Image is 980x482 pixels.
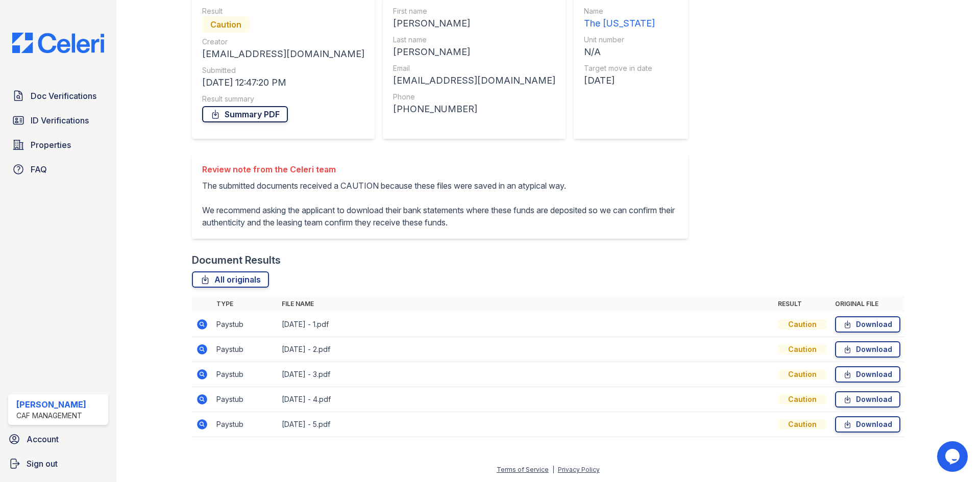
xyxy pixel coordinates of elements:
[202,65,364,75] div: Submitted
[835,341,900,358] a: Download
[835,366,900,383] a: Download
[202,94,364,104] div: Result summary
[393,102,555,116] div: [PHONE_NUMBER]
[584,16,655,31] div: The [US_STATE]
[31,114,89,126] span: ID Verifications
[835,391,900,408] a: Download
[202,75,364,90] div: [DATE] 12:47:20 PM
[778,344,827,354] div: Caution
[393,35,555,45] div: Last name
[202,163,678,175] div: Review note from the Celeri team
[27,458,58,470] span: Sign out
[393,16,555,31] div: [PERSON_NAME]
[937,441,970,472] iframe: chat widget
[4,429,112,449] a: Account
[16,398,86,411] div: [PERSON_NAME]
[558,466,600,473] a: Privacy Policy
[584,63,655,73] div: Target move in date
[778,319,827,329] div: Caution
[778,394,827,404] div: Caution
[212,337,278,362] td: Paystub
[835,416,900,433] a: Download
[393,45,555,59] div: [PERSON_NAME]
[202,47,364,61] div: [EMAIL_ADDRESS][DOMAIN_NAME]
[192,271,269,288] a: All originals
[584,73,655,88] div: [DATE]
[202,6,364,16] div: Result
[31,90,96,102] span: Doc Verifications
[212,296,278,312] th: Type
[278,412,774,437] td: [DATE] - 5.pdf
[497,466,549,473] a: Terms of Service
[278,362,774,387] td: [DATE] - 3.pdf
[212,362,278,387] td: Paystub
[212,312,278,337] td: Paystub
[212,387,278,412] td: Paystub
[27,433,59,445] span: Account
[8,159,108,180] a: FAQ
[835,316,900,333] a: Download
[393,63,555,73] div: Email
[212,412,278,437] td: Paystub
[8,110,108,131] a: ID Verifications
[4,453,112,474] a: Sign out
[202,106,288,122] a: Summary PDF
[31,163,47,175] span: FAQ
[584,45,655,59] div: N/A
[278,337,774,362] td: [DATE] - 2.pdf
[4,33,112,53] img: CE_Logo_Blue-a8612792a0a2168367f1c8372b55b34899dd931a85d93a1a3d3e32e68fde9ad4.png
[202,16,250,33] div: Caution
[393,73,555,88] div: [EMAIL_ADDRESS][DOMAIN_NAME]
[831,296,904,312] th: Original file
[778,369,827,379] div: Caution
[584,6,655,16] div: Name
[584,6,655,31] a: Name The [US_STATE]
[278,296,774,312] th: File name
[393,92,555,102] div: Phone
[774,296,831,312] th: Result
[552,466,554,473] div: |
[8,86,108,106] a: Doc Verifications
[192,253,281,267] div: Document Results
[778,419,827,429] div: Caution
[278,387,774,412] td: [DATE] - 4.pdf
[202,37,364,47] div: Creator
[202,180,678,229] p: The submitted documents received a CAUTION because these files were saved in an atypical way. We ...
[584,35,655,45] div: Unit number
[16,411,86,421] div: CAF Management
[31,139,71,151] span: Properties
[278,312,774,337] td: [DATE] - 1.pdf
[393,6,555,16] div: First name
[8,135,108,155] a: Properties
